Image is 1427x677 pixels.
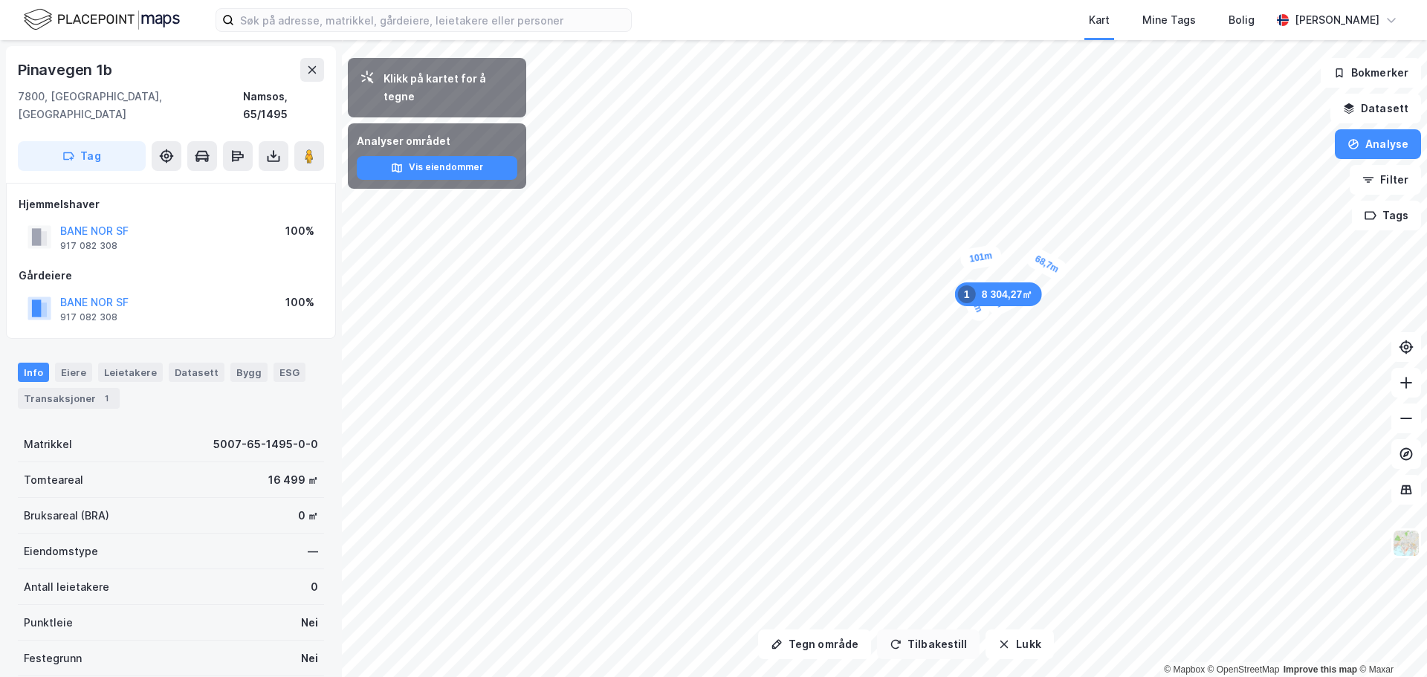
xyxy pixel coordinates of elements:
[55,363,92,382] div: Eiere
[1142,11,1196,29] div: Mine Tags
[213,435,318,453] div: 5007-65-1495-0-0
[955,282,1042,306] div: Map marker
[1164,664,1205,675] a: Mapbox
[301,650,318,667] div: Nei
[1295,11,1379,29] div: [PERSON_NAME]
[1353,606,1427,677] iframe: Chat Widget
[19,195,323,213] div: Hjemmelshaver
[169,363,224,382] div: Datasett
[986,629,1053,659] button: Lukk
[1392,529,1420,557] img: Z
[24,471,83,489] div: Tomteareal
[243,88,324,123] div: Namsos, 65/1495
[24,435,72,453] div: Matrikkel
[60,240,117,252] div: 917 082 308
[958,285,976,303] div: 1
[1023,244,1070,283] div: Map marker
[24,614,73,632] div: Punktleie
[18,58,115,82] div: Pinavegen 1b
[1350,165,1421,195] button: Filter
[1229,11,1255,29] div: Bolig
[18,141,146,171] button: Tag
[1284,664,1357,675] a: Improve this map
[384,70,514,106] div: Klikk på kartet for å tegne
[311,578,318,596] div: 0
[24,7,180,33] img: logo.f888ab2527a4732fd821a326f86c7f29.svg
[234,9,631,31] input: Søk på adresse, matrikkel, gårdeiere, leietakere eller personer
[60,311,117,323] div: 917 082 308
[1208,664,1280,675] a: OpenStreetMap
[1353,606,1427,677] div: Kontrollprogram for chat
[298,507,318,525] div: 0 ㎡
[357,132,517,150] div: Analyser området
[308,542,318,560] div: —
[18,88,243,123] div: 7800, [GEOGRAPHIC_DATA], [GEOGRAPHIC_DATA]
[285,294,314,311] div: 100%
[268,471,318,489] div: 16 499 ㎡
[24,650,82,667] div: Festegrunn
[1352,201,1421,230] button: Tags
[18,388,120,409] div: Transaksjoner
[19,267,323,285] div: Gårdeiere
[99,391,114,406] div: 1
[877,629,980,659] button: Tilbakestill
[230,363,268,382] div: Bygg
[24,578,109,596] div: Antall leietakere
[301,614,318,632] div: Nei
[1321,58,1421,88] button: Bokmerker
[24,542,98,560] div: Eiendomstype
[274,363,305,382] div: ESG
[1330,94,1421,123] button: Datasett
[758,629,871,659] button: Tegn område
[98,363,163,382] div: Leietakere
[285,222,314,240] div: 100%
[24,507,109,525] div: Bruksareal (BRA)
[1089,11,1110,29] div: Kart
[1335,129,1421,159] button: Analyse
[357,156,517,180] button: Vis eiendommer
[18,363,49,382] div: Info
[959,244,1003,271] div: Map marker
